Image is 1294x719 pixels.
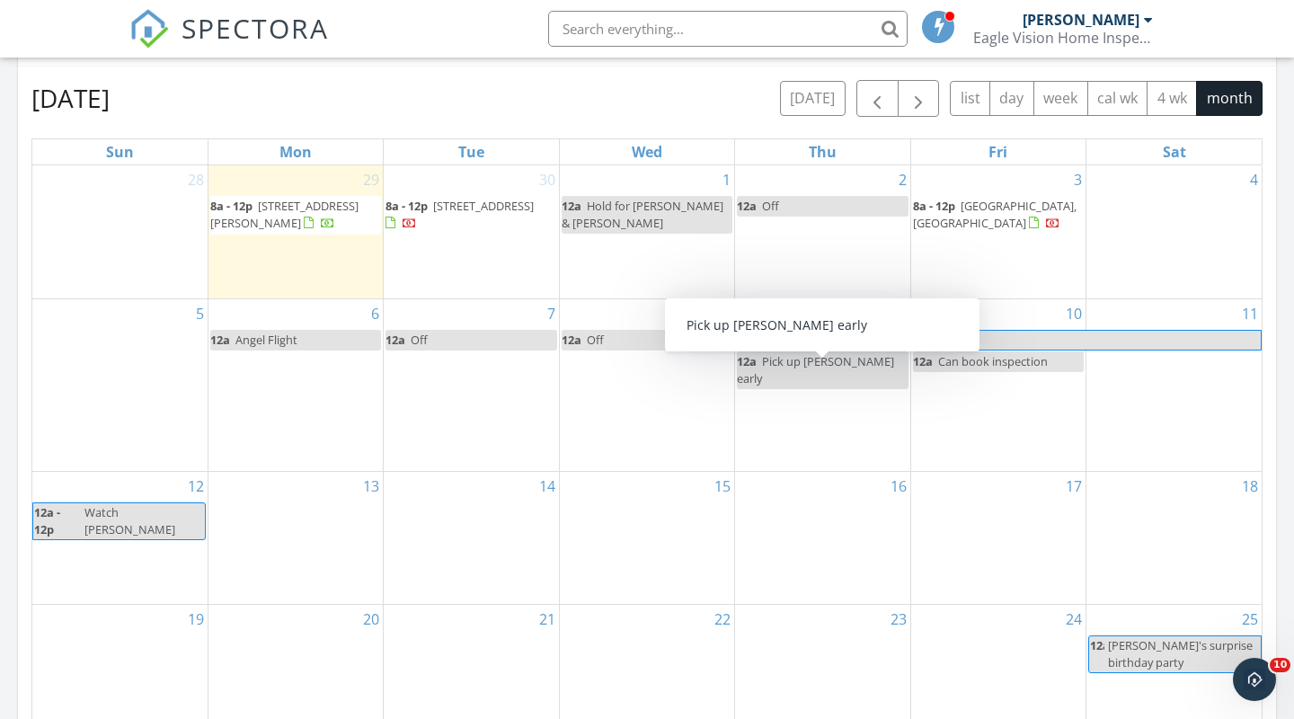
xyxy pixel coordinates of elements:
[32,298,208,471] td: Go to October 5, 2025
[208,298,383,471] td: Go to October 6, 2025
[913,196,1084,235] a: 8a - 12p [GEOGRAPHIC_DATA], [GEOGRAPHIC_DATA]
[536,472,559,501] a: Go to October 14, 2025
[208,472,383,605] td: Go to October 13, 2025
[887,605,910,634] a: Go to October 23, 2025
[548,11,908,47] input: Search everything...
[536,165,559,194] a: Go to September 30, 2025
[938,353,1048,369] span: Can book inspection
[84,504,175,537] span: Watch [PERSON_NAME]
[1196,81,1263,116] button: month
[856,80,899,117] button: Previous month
[1159,139,1190,164] a: Saturday
[1086,298,1262,471] td: Go to October 11, 2025
[792,332,919,348] span: Watch [PERSON_NAME]
[184,605,208,634] a: Go to October 19, 2025
[386,198,428,214] span: 8a - 12p
[359,472,383,501] a: Go to October 13, 2025
[184,165,208,194] a: Go to September 28, 2025
[562,332,581,348] span: 12a
[1238,605,1262,634] a: Go to October 25, 2025
[910,472,1086,605] td: Go to October 17, 2025
[735,298,910,471] td: Go to October 9, 2025
[102,139,137,164] a: Sunday
[559,472,734,605] td: Go to October 15, 2025
[210,198,253,214] span: 8a - 12p
[913,198,1077,231] span: [GEOGRAPHIC_DATA], [GEOGRAPHIC_DATA]
[1238,299,1262,328] a: Go to October 11, 2025
[910,165,1086,299] td: Go to October 3, 2025
[719,165,734,194] a: Go to October 1, 2025
[1147,81,1197,116] button: 4 wk
[208,165,383,299] td: Go to September 29, 2025
[384,165,559,299] td: Go to September 30, 2025
[1033,81,1088,116] button: week
[384,298,559,471] td: Go to October 7, 2025
[276,139,315,164] a: Monday
[989,81,1034,116] button: day
[1086,165,1262,299] td: Go to October 4, 2025
[711,605,734,634] a: Go to October 22, 2025
[738,331,788,350] span: 12a - 12p
[1070,165,1086,194] a: Go to October 3, 2025
[386,332,405,348] span: 12a
[1270,658,1290,672] span: 10
[737,198,757,214] span: 12a
[1108,637,1253,670] span: [PERSON_NAME]'s surprise birthday party
[31,80,110,116] h2: [DATE]
[129,9,169,49] img: The Best Home Inspection Software - Spectora
[359,605,383,634] a: Go to October 20, 2025
[536,605,559,634] a: Go to October 21, 2025
[1089,636,1104,672] span: 12a
[780,81,846,116] button: [DATE]
[411,332,428,348] span: Off
[368,299,383,328] a: Go to October 6, 2025
[210,332,230,348] span: 12a
[895,299,910,328] a: Go to October 9, 2025
[210,198,359,231] a: 8a - 12p [STREET_ADDRESS][PERSON_NAME]
[455,139,488,164] a: Tuesday
[1238,472,1262,501] a: Go to October 18, 2025
[359,165,383,194] a: Go to September 29, 2025
[1023,11,1139,29] div: [PERSON_NAME]
[33,503,81,539] span: 12a - 12p
[1062,472,1086,501] a: Go to October 17, 2025
[1246,165,1262,194] a: Go to October 4, 2025
[210,198,359,231] span: [STREET_ADDRESS][PERSON_NAME]
[737,353,757,369] span: 12a
[184,472,208,501] a: Go to October 12, 2025
[628,139,666,164] a: Wednesday
[973,29,1153,47] div: Eagle Vision Home Inspection, LLC
[1233,658,1276,701] iframe: Intercom live chat
[1086,472,1262,605] td: Go to October 18, 2025
[735,165,910,299] td: Go to October 2, 2025
[887,472,910,501] a: Go to October 16, 2025
[559,165,734,299] td: Go to October 1, 2025
[950,81,990,116] button: list
[129,24,329,62] a: SPECTORA
[433,198,534,214] span: [STREET_ADDRESS]
[1087,81,1148,116] button: cal wk
[562,198,723,231] span: Hold for [PERSON_NAME] & [PERSON_NAME]
[544,299,559,328] a: Go to October 7, 2025
[762,198,779,214] span: Off
[805,139,840,164] a: Thursday
[32,165,208,299] td: Go to September 28, 2025
[587,332,604,348] span: Off
[1062,605,1086,634] a: Go to October 24, 2025
[735,472,910,605] td: Go to October 16, 2025
[192,299,208,328] a: Go to October 5, 2025
[711,472,734,501] a: Go to October 15, 2025
[32,472,208,605] td: Go to October 12, 2025
[182,9,329,47] span: SPECTORA
[210,196,381,235] a: 8a - 12p [STREET_ADDRESS][PERSON_NAME]
[386,198,534,231] a: 8a - 12p [STREET_ADDRESS]
[898,80,940,117] button: Next month
[913,198,955,214] span: 8a - 12p
[737,353,894,386] span: Pick up [PERSON_NAME] early
[384,472,559,605] td: Go to October 14, 2025
[719,299,734,328] a: Go to October 8, 2025
[559,298,734,471] td: Go to October 8, 2025
[913,198,1077,231] a: 8a - 12p [GEOGRAPHIC_DATA], [GEOGRAPHIC_DATA]
[1062,299,1086,328] a: Go to October 10, 2025
[895,165,910,194] a: Go to October 2, 2025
